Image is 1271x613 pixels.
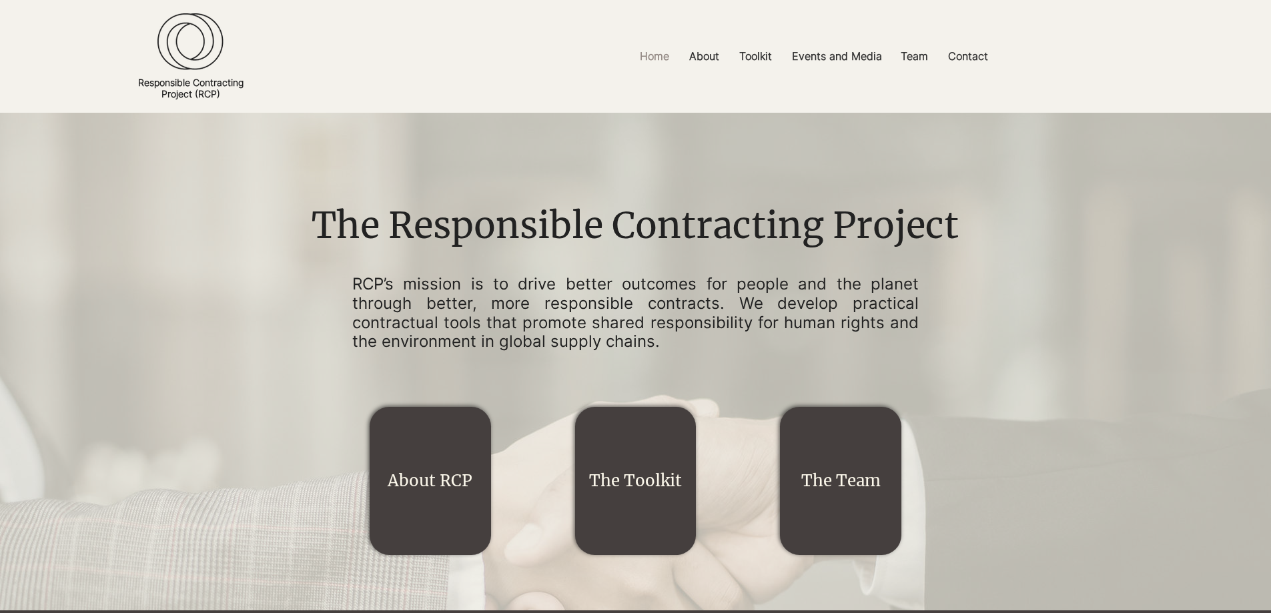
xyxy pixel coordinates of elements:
[891,41,938,71] a: Team
[938,41,998,71] a: Contact
[782,41,891,71] a: Events and Media
[679,41,729,71] a: About
[633,41,676,71] p: Home
[894,41,935,71] p: Team
[941,41,995,71] p: Contact
[733,41,779,71] p: Toolkit
[801,470,881,491] a: The Team
[352,275,919,352] p: RCP’s mission is to drive better outcomes for people and the planet through better, more responsi...
[302,201,969,251] h1: The Responsible Contracting Project
[388,470,472,491] a: About RCP
[475,41,1152,71] nav: Site
[589,470,682,491] a: The Toolkit
[630,41,679,71] a: Home
[785,41,889,71] p: Events and Media
[729,41,782,71] a: Toolkit
[683,41,726,71] p: About
[138,77,244,99] a: Responsible ContractingProject (RCP)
